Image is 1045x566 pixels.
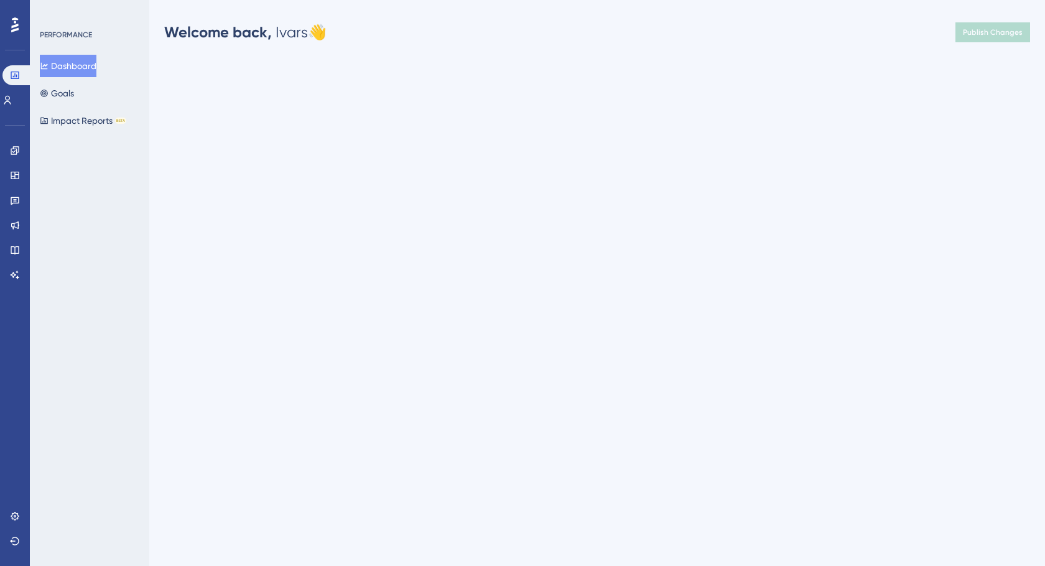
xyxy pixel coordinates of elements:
[164,23,272,41] span: Welcome back,
[40,109,126,132] button: Impact ReportsBETA
[115,118,126,124] div: BETA
[164,22,327,42] div: Ivars 👋
[955,22,1030,42] button: Publish Changes
[40,30,92,40] div: PERFORMANCE
[963,27,1023,37] span: Publish Changes
[40,55,96,77] button: Dashboard
[40,82,74,104] button: Goals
